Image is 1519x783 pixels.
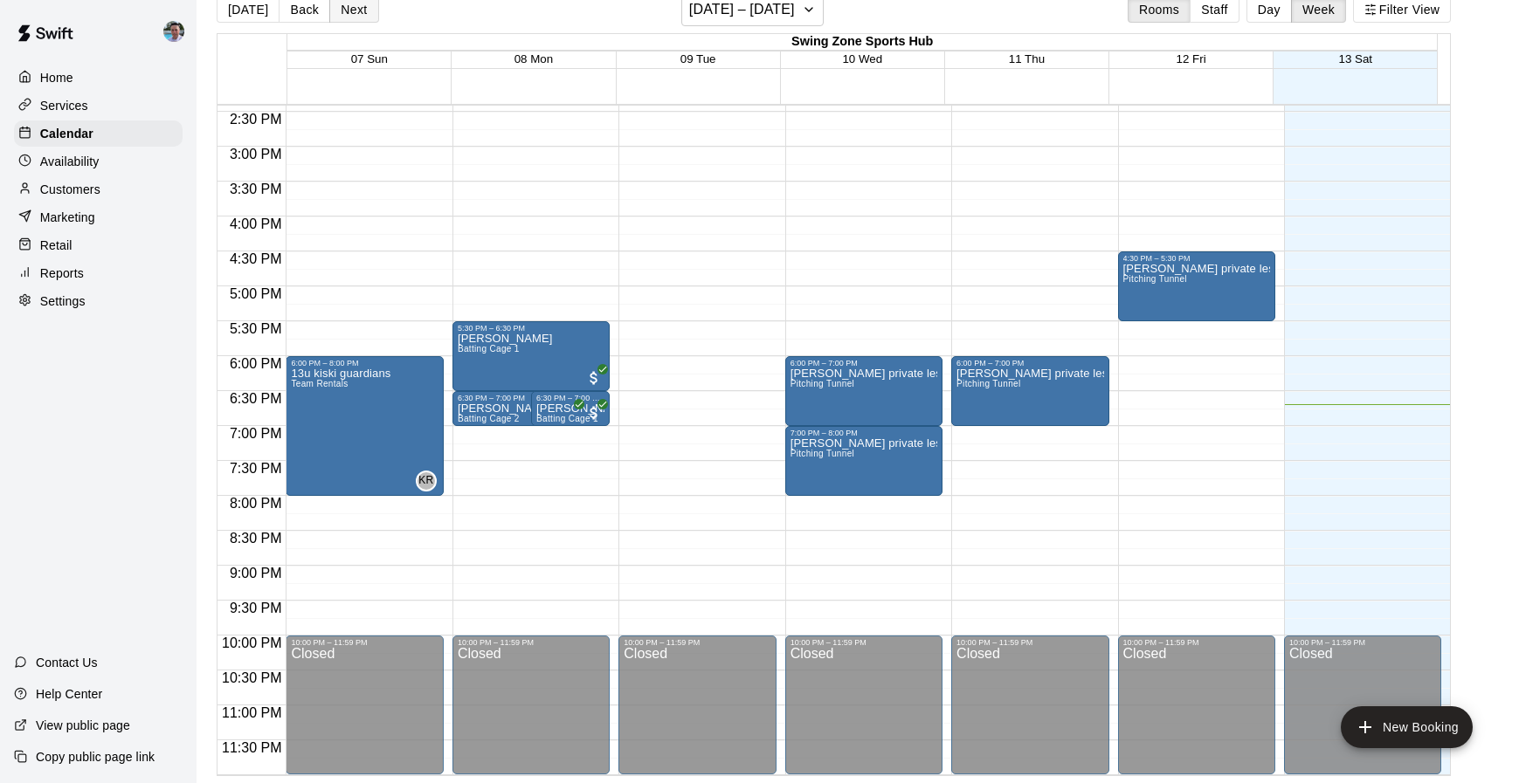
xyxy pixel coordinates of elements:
[291,638,438,647] div: 10:00 PM – 11:59 PM
[160,14,197,49] div: Ryan Goehring
[514,52,553,65] button: 08 Mon
[1123,638,1270,647] div: 10:00 PM – 11:59 PM
[351,52,388,65] button: 07 Sun
[291,379,348,388] span: Team Rentals
[14,204,183,230] a: Marketing
[225,251,287,266] span: 4:30 PM
[225,321,287,336] span: 5:30 PM
[36,717,130,734] p: View public page
[225,531,287,546] span: 8:30 PM
[40,237,72,254] p: Retail
[791,429,937,437] div: 7:00 PM – 8:00 PM
[791,647,937,780] div: Closed
[225,112,287,127] span: 2:30 PM
[956,647,1103,780] div: Closed
[624,638,770,647] div: 10:00 PM – 11:59 PM
[36,685,102,703] p: Help Center
[536,414,598,423] span: Batting Cage 1
[163,21,184,42] img: Ryan Goehring
[956,379,1020,388] span: Pitching Tunnel
[785,356,942,426] div: 6:00 PM – 7:00 PM: Kevin Rayburn private lesson
[1123,274,1187,284] span: Pitching Tunnel
[14,176,183,203] a: Customers
[1284,635,1441,774] div: 10:00 PM – 11:59 PM: Closed
[618,635,776,774] div: 10:00 PM – 11:59 PM: Closed
[40,181,100,198] p: Customers
[956,359,1103,367] div: 6:00 PM – 7:00 PM
[791,449,854,458] span: Pitching Tunnel
[1339,52,1373,65] button: 13 Sat
[785,426,942,496] div: 7:00 PM – 8:00 PM: Kevin Rayburn private lesson
[585,404,603,422] span: All customers have paid
[14,260,183,286] a: Reports
[225,566,287,580] span: 9:00 PM
[40,292,86,310] p: Settings
[951,635,1108,774] div: 10:00 PM – 11:59 PM: Closed
[423,470,437,491] span: Kevin Rayburn
[40,97,88,114] p: Services
[1289,647,1436,780] div: Closed
[40,69,73,86] p: Home
[225,391,287,406] span: 6:30 PM
[536,394,604,402] div: 6:30 PM – 7:00 PM
[14,93,183,119] a: Services
[217,740,286,755] span: 11:30 PM
[1341,706,1473,748] button: add
[416,470,437,491] div: Kevin Rayburn
[1118,251,1275,321] div: 4:30 PM – 5:30 PM: Kevin Rayburn private lesson
[40,153,100,170] p: Availability
[1123,647,1270,780] div: Closed
[14,288,183,314] a: Settings
[452,321,610,391] div: 5:30 PM – 6:30 PM: Bob Krajci
[14,120,183,147] a: Calendar
[1177,52,1206,65] button: 12 Fri
[562,404,579,422] span: All customers have paid
[452,635,610,774] div: 10:00 PM – 11:59 PM: Closed
[291,647,438,780] div: Closed
[452,391,586,426] div: 6:30 PM – 7:00 PM: Frank Weissert
[1289,638,1436,647] div: 10:00 PM – 11:59 PM
[1009,52,1045,65] button: 11 Thu
[217,635,286,650] span: 10:00 PM
[14,148,183,175] a: Availability
[291,359,438,367] div: 6:00 PM – 8:00 PM
[225,216,287,231] span: 4:00 PM
[14,232,183,258] a: Retail
[458,647,604,780] div: Closed
[36,748,155,766] p: Copy public page link
[14,65,183,91] a: Home
[36,654,98,671] p: Contact Us
[1118,635,1275,774] div: 10:00 PM – 11:59 PM: Closed
[624,647,770,780] div: Closed
[286,635,443,774] div: 10:00 PM – 11:59 PM: Closed
[418,472,433,490] span: KR
[791,379,854,388] span: Pitching Tunnel
[458,344,520,354] span: Batting Cage 1
[225,356,287,371] span: 6:00 PM
[458,638,604,647] div: 10:00 PM – 11:59 PM
[287,34,1437,51] div: Swing Zone Sports Hub
[225,182,287,196] span: 3:30 PM
[951,356,1108,426] div: 6:00 PM – 7:00 PM: Kevin Rayburn private lesson
[225,496,287,511] span: 8:00 PM
[458,394,581,402] div: 6:30 PM – 7:00 PM
[458,324,604,333] div: 5:30 PM – 6:30 PM
[286,356,443,496] div: 6:00 PM – 8:00 PM: 13u kiski guardians
[225,426,287,441] span: 7:00 PM
[956,638,1103,647] div: 10:00 PM – 11:59 PM
[225,286,287,301] span: 5:00 PM
[225,147,287,161] span: 3:00 PM
[225,461,287,476] span: 7:30 PM
[225,601,287,615] span: 9:30 PM
[842,52,882,65] button: 10 Wed
[791,359,937,367] div: 6:00 PM – 7:00 PM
